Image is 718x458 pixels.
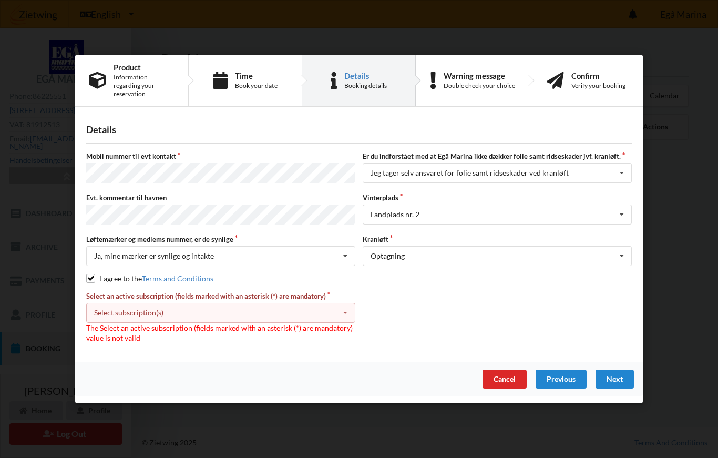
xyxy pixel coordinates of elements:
div: Ja, mine mærker er synlige og intakte [94,252,214,260]
div: Optagning [371,252,405,260]
div: Jeg tager selv ansvaret for folie samt ridseskader ved kranløft [371,169,569,177]
div: Time [235,72,278,80]
label: Mobil nummer til evt kontakt [86,151,355,161]
label: Kranløft [363,235,632,244]
div: Cancel [483,370,527,389]
label: Er du indforstået med at Egå Marina ikke dækker folie samt ridseskader jvf. kranløft. [363,151,632,161]
div: Next [596,370,634,389]
div: Product [114,63,175,72]
div: Landplads nr. 2 [371,211,419,218]
div: Select subscription(s) [94,308,163,317]
div: Double check your choice [444,82,515,90]
div: Information regarding your reservation [114,73,175,98]
label: Løftemærker og medlems nummer, er de synlige [86,235,355,244]
div: Warning message [444,72,515,80]
div: Details [344,72,387,80]
label: I agree to the [86,274,213,283]
span: The Select an active subscription (fields marked with an asterisk (*) are mandatory) value is not... [86,323,353,343]
div: Details [86,124,632,136]
label: Vinterplads [363,193,632,202]
div: Book your date [235,82,278,90]
div: Confirm [571,72,625,80]
div: Verify your booking [571,82,625,90]
label: Select an active subscription (fields marked with an asterisk (*) are mandatory) [86,291,355,301]
div: Previous [536,370,587,389]
div: Booking details [344,82,387,90]
a: Terms and Conditions [142,274,213,283]
label: Evt. kommentar til havnen [86,193,355,202]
